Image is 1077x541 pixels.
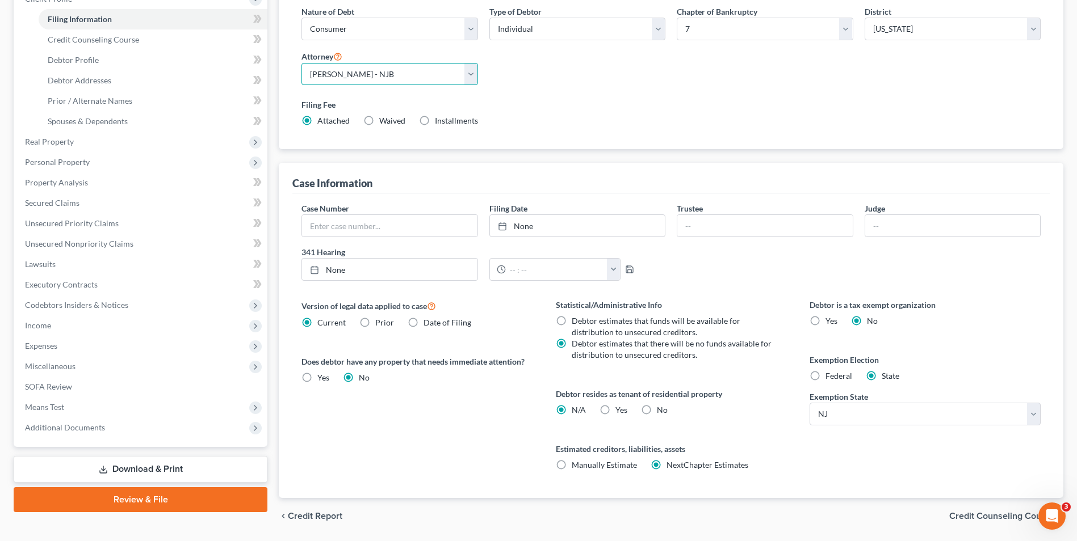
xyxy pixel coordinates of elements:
[424,318,471,327] span: Date of Filing
[359,373,370,382] span: No
[825,371,852,381] span: Federal
[39,29,267,50] a: Credit Counseling Course
[301,299,533,312] label: Version of legal data applied to case
[25,300,128,310] span: Codebtors Insiders & Notices
[39,9,267,29] a: Filing Information
[301,6,354,18] label: Nature of Debt
[302,215,477,236] input: Enter case number...
[949,512,1063,521] button: Credit Counseling Course chevron_right
[296,246,671,258] label: 341 Hearing
[39,91,267,111] a: Prior / Alternate Names
[317,373,329,382] span: Yes
[949,512,1054,521] span: Credit Counseling Course
[279,512,342,521] button: chevron_left Credit Report
[556,388,787,400] label: Debtor resides as tenant of residential property
[279,512,288,521] i: chevron_left
[882,371,899,381] span: State
[25,280,98,289] span: Executory Contracts
[1062,502,1071,512] span: 3
[39,70,267,91] a: Debtor Addresses
[25,218,119,228] span: Unsecured Priority Claims
[379,116,405,125] span: Waived
[39,111,267,132] a: Spouses & Dependents
[14,487,267,512] a: Review & File
[39,50,267,70] a: Debtor Profile
[25,402,64,412] span: Means Test
[865,6,891,18] label: District
[301,49,342,63] label: Attorney
[435,116,478,125] span: Installments
[572,405,586,415] span: N/A
[25,341,57,350] span: Expenses
[490,215,665,236] a: None
[16,254,267,274] a: Lawsuits
[25,239,133,248] span: Unsecured Nonpriority Claims
[48,55,99,65] span: Debtor Profile
[810,391,868,403] label: Exemption State
[25,198,79,208] span: Secured Claims
[16,213,267,234] a: Unsecured Priority Claims
[556,443,787,455] label: Estimated creditors, liabilities, assets
[301,356,533,367] label: Does debtor have any property that needs immediate attention?
[16,193,267,213] a: Secured Claims
[572,339,772,360] span: Debtor estimates that there will be no funds available for distribution to unsecured creditors.
[48,14,112,24] span: Filing Information
[16,172,267,193] a: Property Analysis
[48,75,111,85] span: Debtor Addresses
[810,354,1041,366] label: Exemption Election
[867,316,878,326] span: No
[667,460,748,470] span: NextChapter Estimates
[25,157,90,167] span: Personal Property
[506,259,607,280] input: -- : --
[48,116,128,126] span: Spouses & Dependents
[25,259,56,269] span: Lawsuits
[25,320,51,330] span: Income
[48,96,132,105] span: Prior / Alternate Names
[825,316,837,326] span: Yes
[865,215,1040,236] input: --
[657,405,668,415] span: No
[677,6,757,18] label: Chapter of Bankruptcy
[25,137,74,146] span: Real Property
[375,318,394,327] span: Prior
[489,6,542,18] label: Type of Debtor
[865,202,885,214] label: Judge
[572,460,637,470] span: Manually Estimate
[301,202,349,214] label: Case Number
[317,116,350,125] span: Attached
[615,405,627,415] span: Yes
[16,274,267,295] a: Executory Contracts
[25,177,88,187] span: Property Analysis
[677,215,852,236] input: --
[48,35,139,44] span: Credit Counseling Course
[317,318,346,327] span: Current
[572,316,740,337] span: Debtor estimates that funds will be available for distribution to unsecured creditors.
[301,99,1041,111] label: Filing Fee
[1038,502,1066,530] iframe: Intercom live chat
[292,176,372,190] div: Case Information
[677,202,703,214] label: Trustee
[16,377,267,397] a: SOFA Review
[302,259,477,280] a: None
[14,456,267,483] a: Download & Print
[25,361,76,371] span: Miscellaneous
[810,299,1041,311] label: Debtor is a tax exempt organization
[556,299,787,311] label: Statistical/Administrative Info
[16,234,267,254] a: Unsecured Nonpriority Claims
[489,202,527,214] label: Filing Date
[25,382,72,391] span: SOFA Review
[25,422,105,432] span: Additional Documents
[288,512,342,521] span: Credit Report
